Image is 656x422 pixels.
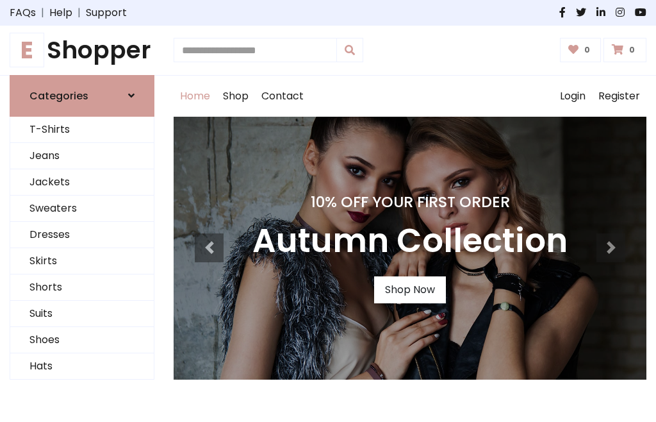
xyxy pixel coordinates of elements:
a: Shop [217,76,255,117]
a: Home [174,76,217,117]
a: T-Shirts [10,117,154,143]
a: FAQs [10,5,36,21]
h1: Shopper [10,36,154,65]
a: 0 [603,38,646,62]
a: Contact [255,76,310,117]
a: Jeans [10,143,154,169]
span: E [10,33,44,67]
a: Sweaters [10,196,154,222]
a: Help [49,5,72,21]
a: Shoes [10,327,154,353]
a: Register [592,76,646,117]
a: Login [553,76,592,117]
span: | [72,5,86,21]
span: 0 [626,44,638,56]
h3: Autumn Collection [252,221,568,261]
a: Categories [10,75,154,117]
span: 0 [581,44,593,56]
span: | [36,5,49,21]
a: EShopper [10,36,154,65]
a: Shop Now [374,276,446,303]
a: Jackets [10,169,154,196]
a: Shorts [10,274,154,301]
a: Suits [10,301,154,327]
h4: 10% Off Your First Order [252,193,568,211]
h6: Categories [29,90,88,102]
a: Support [86,5,127,21]
a: 0 [560,38,602,62]
a: Hats [10,353,154,380]
a: Skirts [10,248,154,274]
a: Dresses [10,222,154,248]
